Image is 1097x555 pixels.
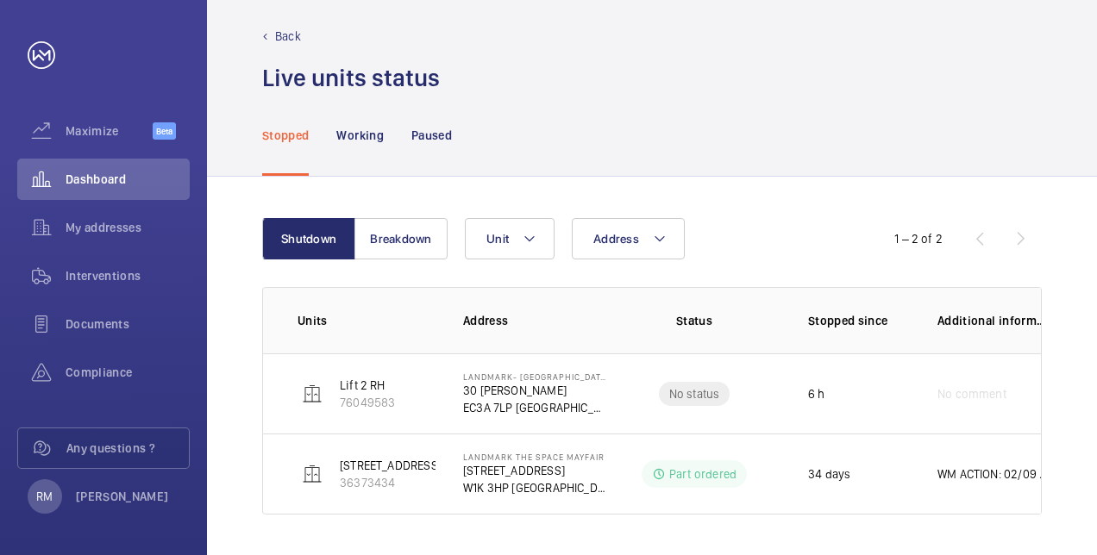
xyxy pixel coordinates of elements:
[262,62,440,94] h1: Live units status
[593,232,639,246] span: Address
[76,488,169,505] p: [PERSON_NAME]
[486,232,509,246] span: Unit
[340,457,442,474] p: [STREET_ADDRESS]
[937,465,1048,483] p: WM ACTION: 02/09 Troubleshooting short. 01/09 New transformer installed, short identified. 20/08 ...
[66,122,153,140] span: Maximize
[808,312,910,329] p: Stopped since
[66,440,189,457] span: Any questions ?
[66,219,190,236] span: My addresses
[463,462,608,479] p: [STREET_ADDRESS]
[937,385,1006,402] span: No comment
[463,312,608,329] p: Address
[411,127,452,144] p: Paused
[302,384,323,404] img: elevator.svg
[669,385,720,402] p: No status
[808,385,825,402] p: 6 h
[894,230,943,247] div: 1 – 2 of 2
[302,464,323,484] img: elevator.svg
[463,382,608,399] p: 30 [PERSON_NAME]
[620,312,768,329] p: Status
[340,394,395,411] p: 76049583
[66,171,190,188] span: Dashboard
[298,312,436,329] p: Units
[340,474,442,491] p: 36373434
[262,127,309,144] p: Stopped
[340,377,395,394] p: Lift 2 RH
[572,218,685,259] button: Address
[262,218,355,259] button: Shutdown
[463,371,608,382] p: Landmark- [GEOGRAPHIC_DATA]
[275,28,301,45] p: Back
[669,465,737,483] p: Part ordered
[465,218,555,259] button: Unit
[66,267,190,284] span: Interventions
[463,479,608,496] p: W1K 3HP [GEOGRAPHIC_DATA]
[808,465,850,483] p: 34 days
[463,399,608,416] p: EC3A 7LP [GEOGRAPHIC_DATA]
[153,122,176,140] span: Beta
[66,364,190,381] span: Compliance
[463,452,608,462] p: Landmark The Space Mayfair
[336,127,383,144] p: Working
[937,312,1048,329] p: Additional information
[36,488,53,505] p: RM
[66,315,190,333] span: Documents
[354,218,448,259] button: Breakdown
